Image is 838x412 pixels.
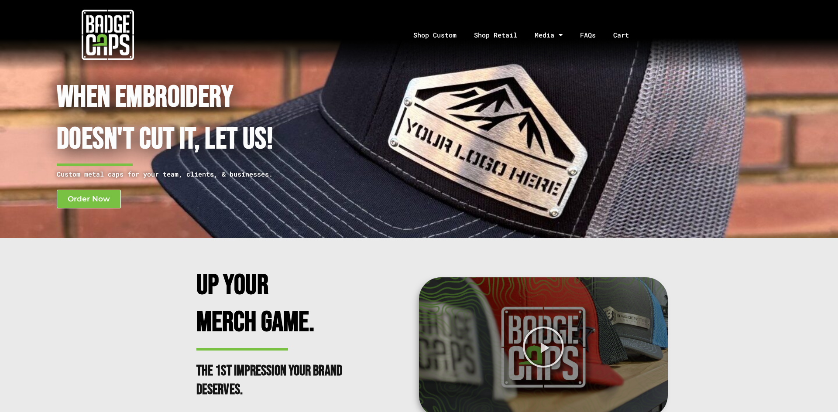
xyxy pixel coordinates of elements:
[68,195,110,203] span: Order Now
[57,169,373,180] p: Custom metal caps for your team, clients, & businesses.
[405,12,465,58] a: Shop Custom
[526,12,571,58] a: Media
[57,77,373,161] h1: When Embroidery Doesn't cut it, Let Us!
[57,190,121,208] a: Order Now
[465,12,526,58] a: Shop Retail
[215,12,838,58] nav: Menu
[571,12,604,58] a: FAQs
[82,9,134,61] img: badgecaps white logo with green acccent
[196,267,349,341] h2: Up Your Merch Game.
[196,362,349,399] h2: The 1st impression your brand deserves.
[604,12,649,58] a: Cart
[522,326,565,368] div: Play Video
